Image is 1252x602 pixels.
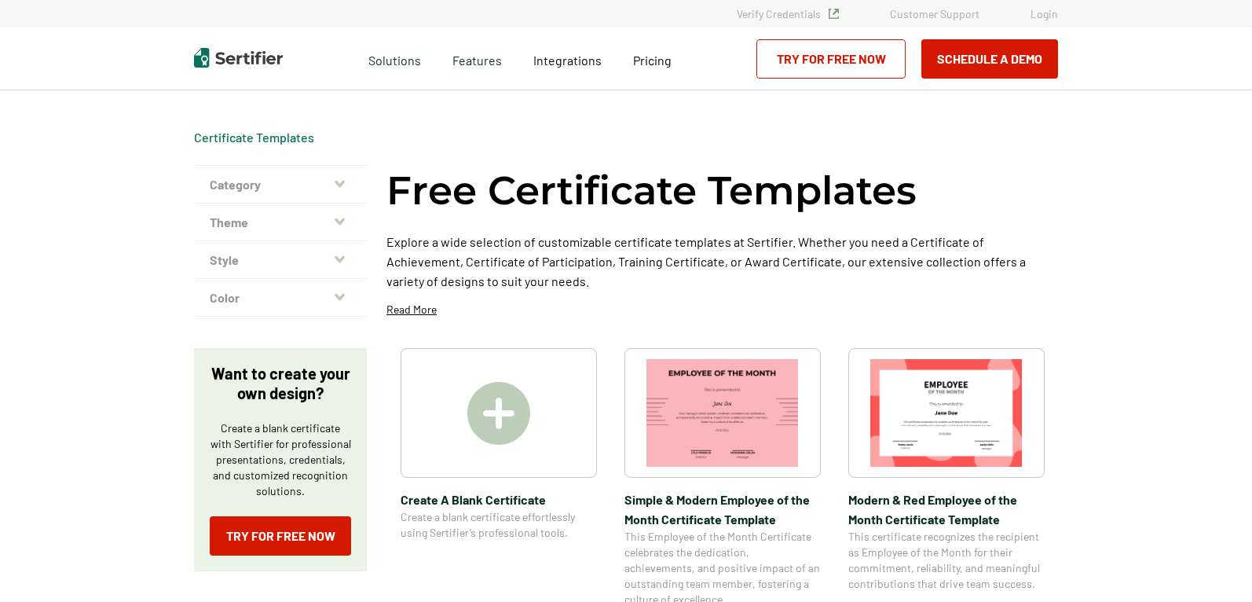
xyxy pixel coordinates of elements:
[401,490,597,509] span: Create A Blank Certificate
[194,130,314,145] a: Certificate Templates
[737,7,839,20] a: Verify Credentials
[194,204,367,241] button: Theme
[848,490,1045,529] span: Modern & Red Employee of the Month Certificate Template
[1031,7,1058,20] a: Login
[870,359,1023,467] img: Modern & Red Employee of the Month Certificate Template
[646,359,799,467] img: Simple & Modern Employee of the Month Certificate Template
[210,364,351,403] p: Want to create your own design?
[829,9,839,19] img: Verified
[210,420,351,499] p: Create a blank certificate with Sertifier for professional presentations, credentials, and custom...
[194,166,367,204] button: Category
[633,49,672,68] a: Pricing
[368,49,421,68] span: Solutions
[194,130,314,145] div: Breadcrumb
[386,302,437,318] p: Read More
[194,48,283,68] img: Sertifier | Digital Credentialing Platform
[386,232,1058,291] p: Explore a wide selection of customizable certificate templates at Sertifier. Whether you need a C...
[467,382,530,445] img: Create A Blank Certificate
[533,49,602,68] a: Integrations
[194,279,367,317] button: Color
[756,39,906,79] a: Try for Free Now
[633,53,672,68] span: Pricing
[401,509,597,541] span: Create a blank certificate effortlessly using Sertifier’s professional tools.
[194,241,367,279] button: Style
[452,49,502,68] span: Features
[533,53,602,68] span: Integrations
[210,516,351,556] a: Try for Free Now
[624,490,821,529] span: Simple & Modern Employee of the Month Certificate Template
[386,165,917,216] h1: Free Certificate Templates
[890,7,979,20] a: Customer Support
[848,529,1045,592] span: This certificate recognizes the recipient as Employee of the Month for their commitment, reliabil...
